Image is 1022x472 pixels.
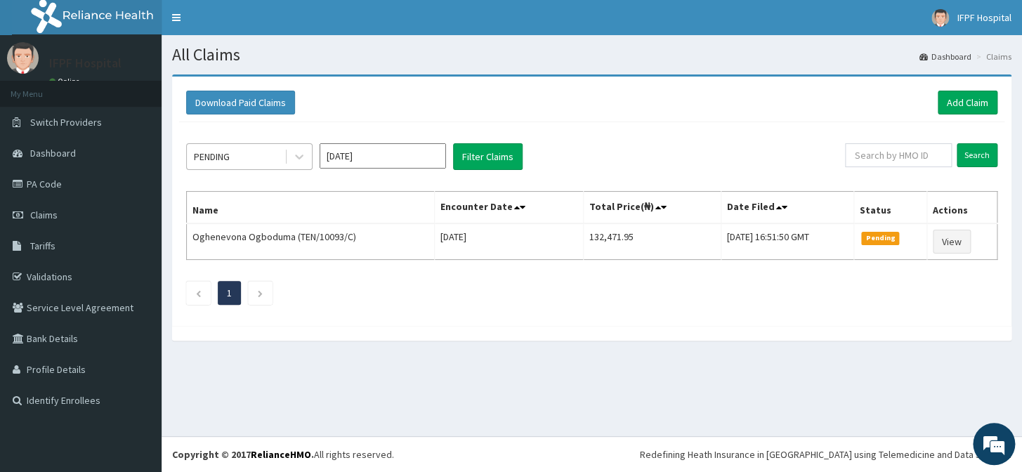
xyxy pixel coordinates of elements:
div: PENDING [194,150,230,164]
a: Add Claim [938,91,997,114]
p: IFPF Hospital [49,57,122,70]
a: View [933,230,971,254]
input: Search [957,143,997,167]
li: Claims [973,51,1011,63]
th: Name [187,192,435,224]
th: Date Filed [721,192,853,224]
span: Claims [30,209,58,221]
span: IFPF Hospital [957,11,1011,24]
img: User Image [7,42,39,74]
footer: All rights reserved. [162,436,1022,472]
span: Dashboard [30,147,76,159]
button: Filter Claims [453,143,523,170]
th: Total Price(₦) [583,192,721,224]
th: Status [853,192,926,224]
button: Download Paid Claims [186,91,295,114]
h1: All Claims [172,46,1011,64]
td: 132,471.95 [583,223,721,260]
input: Select Month and Year [320,143,446,169]
input: Search by HMO ID [845,143,952,167]
a: Page 1 is your current page [227,287,232,299]
strong: Copyright © 2017 . [172,448,314,461]
a: Dashboard [919,51,971,63]
span: Switch Providers [30,116,102,129]
td: [DATE] [434,223,583,260]
th: Encounter Date [434,192,583,224]
img: User Image [931,9,949,27]
a: Next page [257,287,263,299]
a: Previous page [195,287,202,299]
a: RelianceHMO [251,448,311,461]
div: Redefining Heath Insurance in [GEOGRAPHIC_DATA] using Telemedicine and Data Science! [640,447,1011,461]
span: Tariffs [30,240,55,252]
a: Online [49,77,83,86]
td: Oghenevona Ogboduma (TEN/10093/C) [187,223,435,260]
td: [DATE] 16:51:50 GMT [721,223,853,260]
span: Pending [861,232,900,244]
th: Actions [926,192,997,224]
